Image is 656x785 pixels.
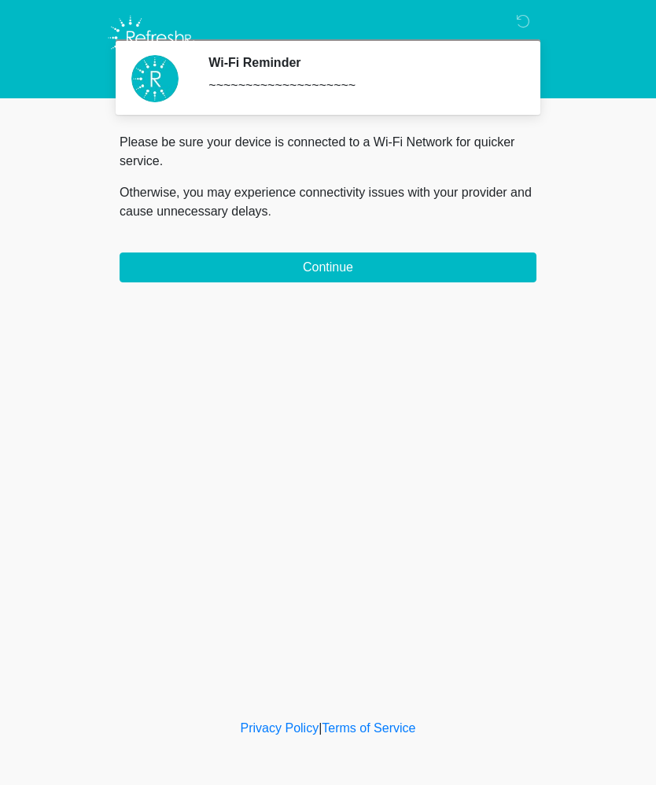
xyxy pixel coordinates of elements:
img: Refresh RX Logo [104,12,199,64]
a: Terms of Service [322,721,415,735]
button: Continue [120,252,536,282]
div: ~~~~~~~~~~~~~~~~~~~~ [208,76,513,95]
a: | [319,721,322,735]
span: . [268,205,271,218]
img: Agent Avatar [131,55,179,102]
p: Please be sure your device is connected to a Wi-Fi Network for quicker service. [120,133,536,171]
p: Otherwise, you may experience connectivity issues with your provider and cause unnecessary delays [120,183,536,221]
a: Privacy Policy [241,721,319,735]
